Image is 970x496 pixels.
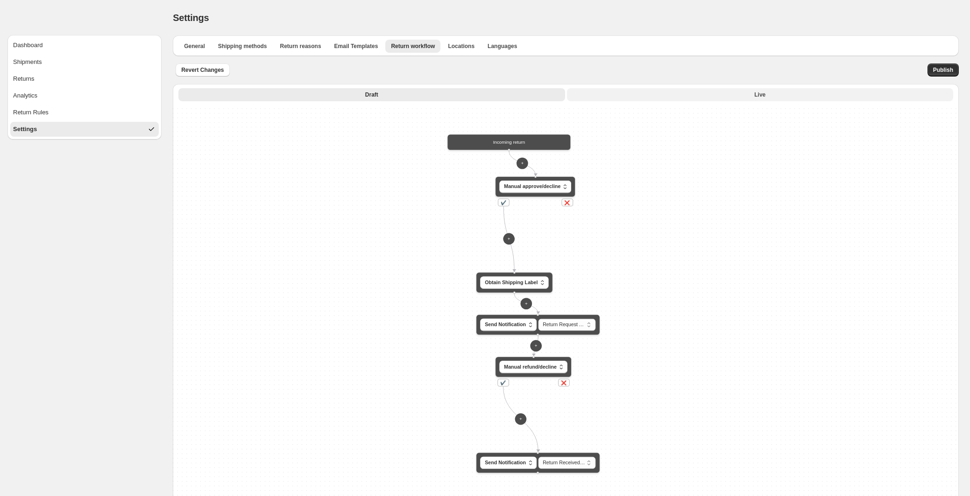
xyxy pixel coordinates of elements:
[181,66,224,74] span: Revert Changes
[567,88,953,101] button: Live version
[754,91,765,98] span: Live
[531,340,542,352] button: +
[514,293,538,314] g: Edge from d40bdf33-071f-486a-b4d6-bd318f8da28e to 9a827cfa-a444-4982-82df-eb187488bf44
[485,279,538,286] span: Obtain Shipping Label
[10,71,159,86] button: Returns
[534,336,538,356] g: Edge from 9a827cfa-a444-4982-82df-eb187488bf44 to 4c0ab47e-078b-4533-ab54-f0f9f915cb86
[334,42,378,50] span: Email Templates
[447,134,571,151] div: Incoming return
[13,125,37,134] div: Settings
[485,321,526,328] span: Send Notification
[504,183,560,190] span: Manual approve/decline
[184,42,205,50] span: General
[480,457,537,469] button: Send Notification
[480,276,548,288] button: Obtain Shipping Label
[500,181,572,193] button: Manual approve/decline
[391,42,435,50] span: Return workflow
[280,42,321,50] span: Return reasons
[503,233,515,245] button: +
[485,459,526,467] span: Send Notification
[476,272,552,293] div: Obtain Shipping Label
[10,105,159,120] button: Return Rules
[13,108,49,117] div: Return Rules
[173,13,209,23] span: Settings
[503,386,538,452] g: Edge from 4c0ab47e-078b-4533-ab54-f0f9f915cb86 to a97d2a01-d595-4b1d-a6f2-d8dba0fd926f
[521,298,532,309] button: +
[500,361,568,373] button: Manual refund/decline
[495,356,572,377] div: Manual refund/decline✔️❌
[504,363,557,370] span: Manual refund/decline
[495,176,575,197] div: Manual approve/decline✔️❌
[178,88,565,101] button: Draft version
[480,319,537,331] button: Send Notification
[928,63,959,77] button: Publish
[558,379,570,386] div: ❌
[509,151,536,176] g: Edge from default_start to default_flag
[10,55,159,70] button: Shipments
[503,206,514,272] g: Edge from default_flag to d40bdf33-071f-486a-b4d6-bd318f8da28e
[13,57,42,67] div: Shipments
[476,453,600,473] div: Send Notification
[13,41,43,50] div: Dashboard
[515,413,527,425] button: +
[448,42,474,50] span: Locations
[488,42,517,50] span: Languages
[176,63,229,77] button: Revert Changes
[561,199,573,206] div: ❌
[13,74,35,84] div: Returns
[10,88,159,103] button: Analytics
[452,139,567,146] div: Incoming return
[933,66,953,74] span: Publish
[10,38,159,53] button: Dashboard
[517,158,528,169] button: +
[476,314,600,335] div: Send Notification
[13,91,37,100] div: Analytics
[10,122,159,137] button: Settings
[365,91,378,98] span: Draft
[218,42,267,50] span: Shipping methods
